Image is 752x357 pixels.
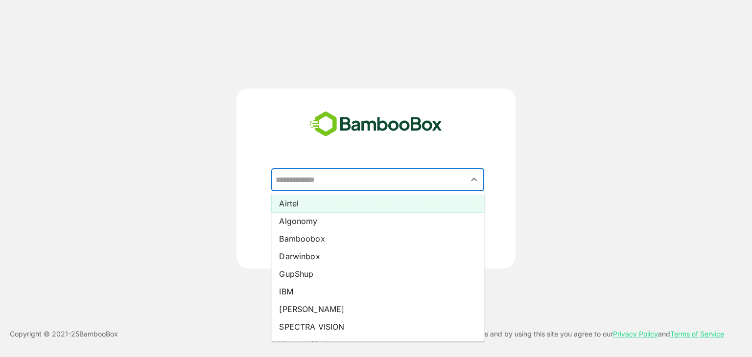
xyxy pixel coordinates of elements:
[271,283,484,300] li: IBM
[271,247,484,265] li: Darwinbox
[271,300,484,318] li: [PERSON_NAME]
[271,195,484,212] li: Airtel
[271,265,484,283] li: GupShup
[271,318,484,335] li: SPECTRA VISION
[10,328,118,340] p: Copyright © 2021- 25 BambooBox
[468,173,481,186] button: Close
[271,230,484,247] li: Bamboobox
[670,330,724,338] a: Terms of Service
[271,335,484,353] li: VantageCircle
[419,328,724,340] p: This site uses cookies and by using this site you agree to our and
[613,330,658,338] a: Privacy Policy
[304,108,447,140] img: bamboobox
[271,212,484,230] li: Algonomy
